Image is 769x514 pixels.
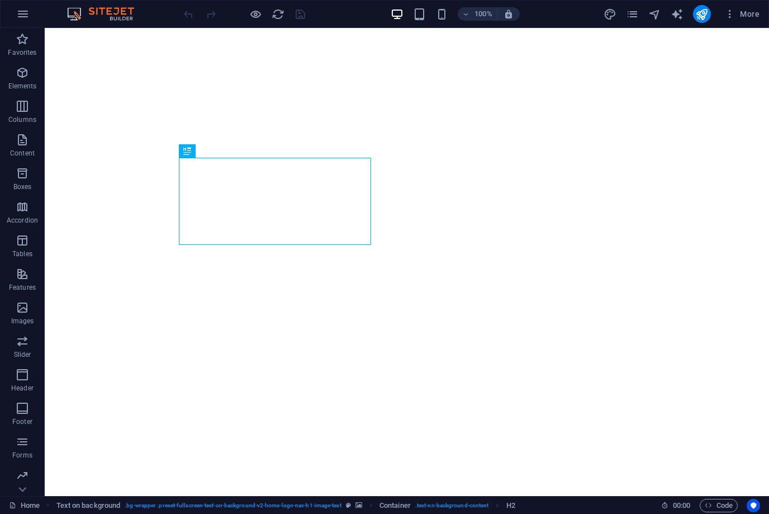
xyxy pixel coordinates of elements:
button: More [720,5,764,23]
span: . text-on-background-content [415,499,489,512]
span: More [724,8,759,20]
p: Content [10,149,35,158]
span: Click to select. Double-click to edit [379,499,411,512]
i: On resize automatically adjust zoom level to fit chosen device. [504,9,514,19]
button: design [604,7,617,21]
p: Tables [12,249,32,258]
button: text_generator [671,7,684,21]
i: Publish [695,8,708,21]
i: Reload page [272,8,284,21]
p: Columns [8,115,36,124]
i: This element contains a background [355,502,362,508]
p: Forms [12,451,32,460]
i: Design (Ctrl+Alt+Y) [604,8,616,21]
nav: breadcrumb [56,499,515,512]
p: Elements [8,82,37,91]
p: Boxes [13,182,32,191]
span: Click to select. Double-click to edit [506,499,515,512]
button: reload [271,7,284,21]
img: Editor Logo [64,7,148,21]
i: This element is a customizable preset [346,502,351,508]
p: Features [9,283,36,292]
button: Code [700,499,738,512]
button: Usercentrics [747,499,760,512]
p: Footer [12,417,32,426]
button: Click here to leave preview mode and continue editing [249,7,262,21]
button: publish [693,5,711,23]
p: Header [11,384,34,393]
a: Click to cancel selection. Double-click to open Pages [9,499,40,512]
span: 00 00 [673,499,690,512]
button: 100% [458,7,497,21]
i: Pages (Ctrl+Alt+S) [626,8,639,21]
h6: Session time [661,499,691,512]
button: pages [626,7,639,21]
button: navigator [648,7,662,21]
span: Click to select. Double-click to edit [56,499,121,512]
p: Accordion [7,216,38,225]
span: : [681,501,682,510]
span: Code [705,499,733,512]
span: . bg-wrapper .preset-fullscreen-text-on-background-v2-home-logo-nav-h1-image-text [125,499,341,512]
p: Slider [14,350,31,359]
i: Navigator [648,8,661,21]
h6: 100% [474,7,492,21]
p: Favorites [8,48,36,57]
p: Images [11,317,34,326]
i: AI Writer [671,8,683,21]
